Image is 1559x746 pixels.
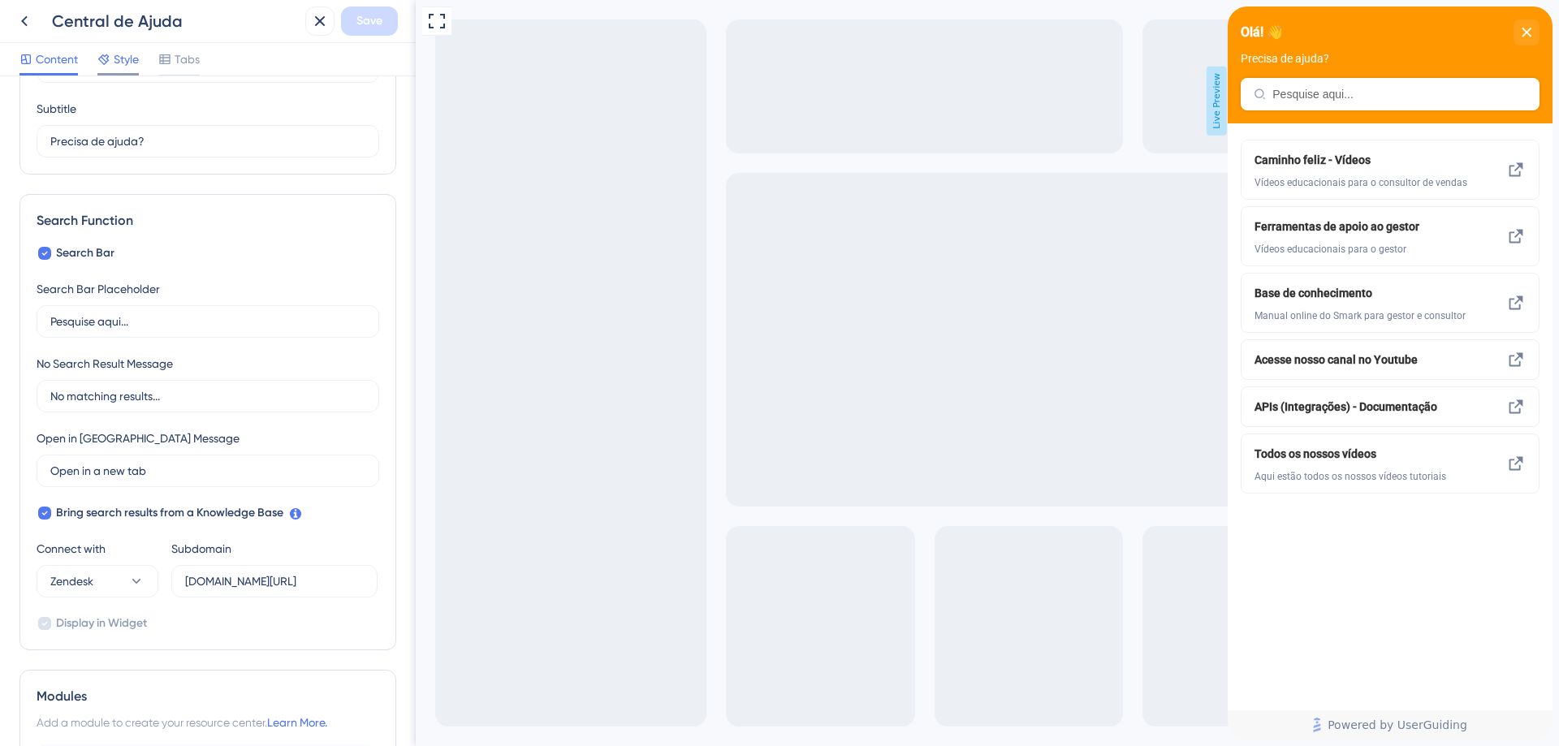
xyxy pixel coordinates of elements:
[27,343,218,363] span: Acesse nosso canal no Youtube
[175,50,200,69] span: Tabs
[37,565,158,597] button: Zendesk
[27,210,218,230] span: Ferramentas de apoio ao gestor
[27,170,244,183] span: Vídeos educacionais para o consultor de vendas
[114,50,139,69] span: Style
[27,210,244,249] div: Ferramentas de apoio ao gestor
[27,390,244,410] div: APIs (Integrações) - Documentação
[50,387,365,405] input: No matching results...
[37,279,160,299] div: Search Bar Placeholder
[27,438,244,476] div: Todos os nossos vídeos
[13,14,55,38] span: Olá! 👋
[37,211,379,231] div: Search Function
[27,277,218,296] span: Base de conhecimento
[13,45,101,58] span: Precisa de ajuda?
[37,539,158,558] div: Connect with
[50,313,365,330] input: Pesquise aqui...
[27,390,218,410] span: APIs (Integrações) - Documentação
[13,4,48,24] span: Ajuda!
[356,11,382,31] span: Save
[286,13,312,39] div: close resource center
[100,709,240,728] span: Powered by UserGuiding
[27,277,244,316] div: Base de conhecimento
[37,99,76,119] div: Subtitle
[37,716,267,729] span: Add a module to create your resource center.
[45,81,299,94] input: Pesquise aqui...
[27,303,244,316] span: Manual online do Smark para gestor e consultor
[27,236,244,249] span: Vídeos educacionais para o gestor
[50,571,93,591] span: Zendesk
[27,464,244,476] span: Aqui estão todos os nossos vídeos tutoriais
[27,343,244,363] div: Acesse nosso canal no Youtube
[56,244,114,263] span: Search Bar
[37,354,173,373] div: No Search Result Message
[791,67,811,136] span: Live Preview
[50,462,365,480] input: Open in a new tab
[27,144,244,183] div: Caminho feliz - Vídeos
[267,716,327,729] a: Learn More.
[37,687,379,706] div: Modules
[185,572,364,590] input: userguiding.zendesk.com
[36,50,78,69] span: Content
[341,6,398,36] button: Save
[52,10,299,32] div: Central de Ajuda
[27,144,218,163] span: Caminho feliz - Vídeos
[50,132,365,150] input: Description
[59,8,64,21] div: 3
[37,429,240,448] div: Open in [GEOGRAPHIC_DATA] Message
[27,438,218,457] span: Todos os nossos vídeos
[171,539,231,558] div: Subdomain
[56,614,147,633] span: Display in Widget
[56,503,283,523] span: Bring search results from a Knowledge Base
